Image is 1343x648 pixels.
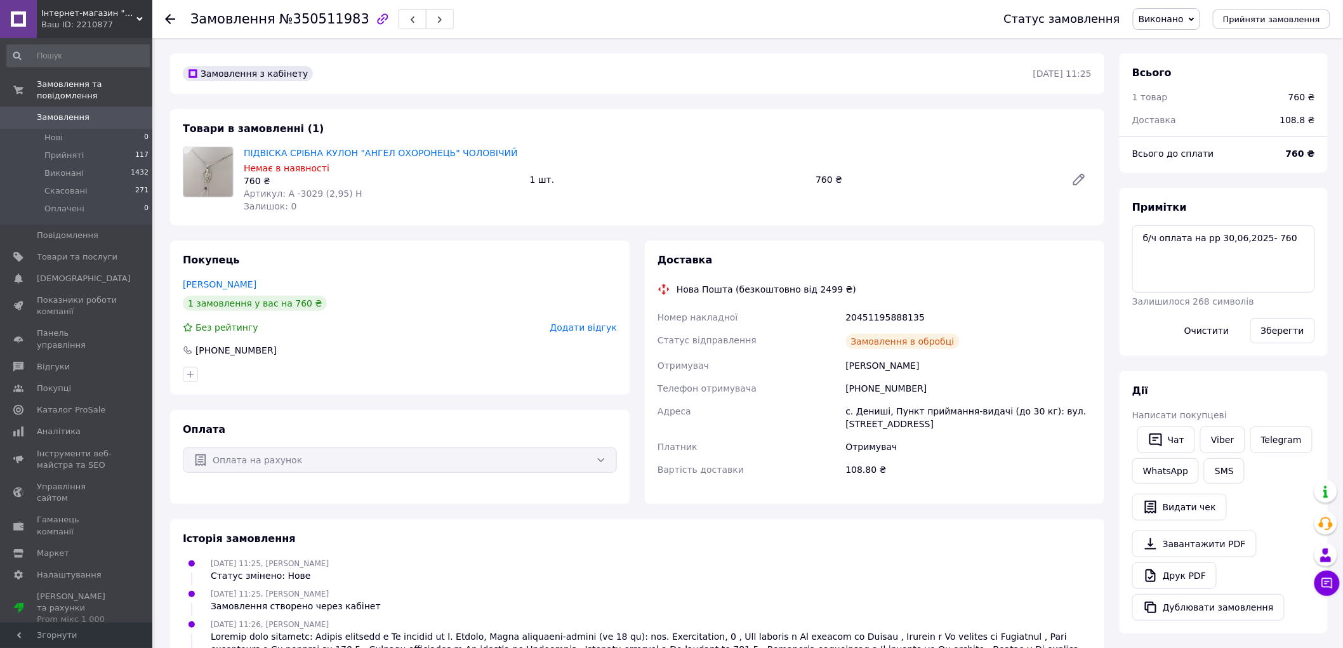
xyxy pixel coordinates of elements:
span: Всього до сплати [1132,149,1214,159]
div: [PERSON_NAME] [844,354,1094,377]
span: Додати відгук [550,322,617,333]
span: Маркет [37,548,69,559]
div: 108.80 ₴ [844,458,1094,481]
div: Замовлення в обробці [846,334,960,349]
span: Повідомлення [37,230,98,241]
button: Дублювати замовлення [1132,594,1285,621]
span: [DATE] 11:26, [PERSON_NAME] [211,620,329,629]
span: Дії [1132,385,1148,397]
span: Отримувач [658,360,709,371]
span: Всього [1132,67,1172,79]
div: с. Дениші, Пункт приймання-видачі (до 30 кг): вул. [STREET_ADDRESS] [844,400,1094,435]
button: Зберегти [1250,318,1315,343]
a: ПІДВІСКА СРІБНА КУЛОН "АНГЕЛ ОХОРОНЕЦЬ" ЧОЛОВІЧИЙ [244,148,518,158]
span: Немає в наявності [244,163,329,173]
span: Артикул: А -3029 (2,95) Н [244,188,362,199]
div: 760 ₴ [244,175,520,187]
button: Чат [1137,426,1195,453]
span: Товари в замовленні (1) [183,122,324,135]
a: Завантажити PDF [1132,531,1257,557]
span: Вартість доставки [658,465,744,475]
span: Номер накладної [658,312,738,322]
span: Оплачені [44,203,84,215]
span: Без рейтингу [195,322,258,333]
a: [PERSON_NAME] [183,279,256,289]
span: №350511983 [279,11,369,27]
span: Показники роботи компанії [37,294,117,317]
div: 20451195888135 [844,306,1094,329]
span: Нові [44,132,63,143]
span: Управління сайтом [37,481,117,504]
span: Статус відправлення [658,335,757,345]
span: Замовлення [37,112,89,123]
div: 108.8 ₴ [1273,106,1323,134]
span: Оплата [183,423,225,435]
span: Гаманець компанії [37,514,117,537]
span: Телефон отримувача [658,383,757,393]
span: Замовлення та повідомлення [37,79,152,102]
span: Платник [658,442,698,452]
button: SMS [1204,458,1245,484]
div: Prom мікс 1 000 [37,614,117,625]
span: Доставка [658,254,713,266]
b: 760 ₴ [1286,149,1315,159]
span: Виконано [1139,14,1184,24]
span: 0 [144,203,149,215]
span: [PERSON_NAME] та рахунки [37,591,117,626]
a: Друк PDF [1132,562,1217,589]
input: Пошук [6,44,150,67]
button: Очистити [1174,318,1240,343]
span: Інструменти веб-майстра та SEO [37,448,117,471]
div: Статус змінено: Нове [211,569,329,582]
span: 1432 [131,168,149,179]
a: Редагувати [1066,167,1092,192]
div: Замовлення створено через кабінет [211,600,381,612]
span: Прийняті [44,150,84,161]
div: Отримувач [844,435,1094,458]
span: Налаштування [37,569,102,581]
span: Каталог ProSale [37,404,105,416]
div: [PHONE_NUMBER] [844,377,1094,400]
span: Адреса [658,406,691,416]
span: Написати покупцеві [1132,410,1227,420]
span: Скасовані [44,185,88,197]
span: Виконані [44,168,84,179]
span: Аналітика [37,426,81,437]
span: Покупці [37,383,71,394]
span: Товари та послуги [37,251,117,263]
span: Історія замовлення [183,532,296,545]
span: [DATE] 11:25, [PERSON_NAME] [211,559,329,568]
div: 1 шт. [525,171,811,188]
span: [DEMOGRAPHIC_DATA] [37,273,131,284]
span: Замовлення [190,11,275,27]
textarea: б/ч оплата на рр 30,06,2025- 760 [1132,225,1315,293]
span: Залишок: 0 [244,201,297,211]
span: 271 [135,185,149,197]
div: [PHONE_NUMBER] [194,344,278,357]
div: Статус замовлення [1003,13,1120,25]
time: [DATE] 11:25 [1033,69,1092,79]
span: Панель управління [37,327,117,350]
span: Інтернет-магазин "Срібні прикраси" [41,8,136,19]
div: Нова Пошта (безкоштовно від 2499 ₴) [673,283,859,296]
div: 1 замовлення у вас на 760 ₴ [183,296,327,311]
span: Прийняти замовлення [1223,15,1320,24]
button: Видати чек [1132,494,1227,520]
img: ПІДВІСКА СРІБНА КУЛОН "АНГЕЛ ОХОРОНЕЦЬ" ЧОЛОВІЧИЙ [183,147,233,197]
span: Залишилося 268 символів [1132,296,1254,307]
span: 0 [144,132,149,143]
div: 760 ₴ [810,171,1061,188]
a: Telegram [1250,426,1313,453]
div: Ваш ID: 2210877 [41,19,152,30]
button: Чат з покупцем [1314,571,1340,596]
button: Прийняти замовлення [1213,10,1330,29]
span: Примітки [1132,201,1187,213]
div: Повернутися назад [165,13,175,25]
span: 1 товар [1132,92,1168,102]
a: WhatsApp [1132,458,1199,484]
span: [DATE] 11:25, [PERSON_NAME] [211,590,329,598]
span: Відгуки [37,361,70,373]
span: Покупець [183,254,240,266]
div: Замовлення з кабінету [183,66,313,81]
span: Доставка [1132,115,1176,125]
